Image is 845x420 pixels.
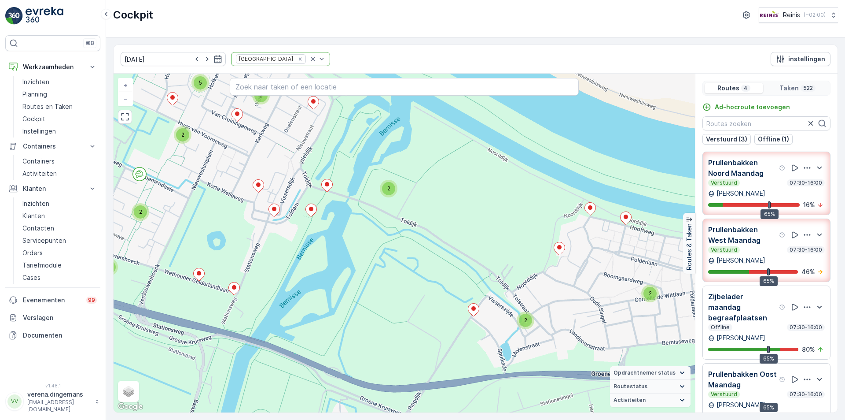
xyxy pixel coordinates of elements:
div: [GEOGRAPHIC_DATA] [236,55,294,63]
p: [PERSON_NAME] [716,189,765,198]
p: Routes en Taken [22,102,73,111]
p: 07:30-16:00 [789,179,823,186]
button: Verstuurd (3) [702,134,751,145]
div: 65% [760,354,778,364]
p: 07:30-16:00 [789,324,823,331]
span: − [124,95,128,102]
a: Inzichten [19,197,100,210]
p: Documenten [23,331,97,340]
a: Activiteiten [19,167,100,180]
p: Cases [22,273,40,282]
p: Klanten [23,184,83,193]
span: 5 [199,79,202,86]
span: Routestatus [614,383,647,390]
p: [PERSON_NAME] [716,256,765,265]
p: Inzichten [22,199,49,208]
span: Opdrachtnemer status [614,369,676,376]
button: Reinis(+02:00) [759,7,838,23]
a: Containers [19,155,100,167]
p: 07:30-16:00 [789,391,823,398]
button: Containers [5,138,100,155]
input: Routes zoeken [702,116,830,130]
p: ⌘B [85,40,94,47]
p: 80 % [802,345,815,354]
p: Cockpit [113,8,153,22]
div: help tooltippictogram [779,376,786,383]
div: VV [7,394,22,409]
span: Activiteiten [614,397,646,404]
a: Instellingen [19,125,100,138]
span: 2 [387,185,390,192]
p: verena.dingemans [27,390,91,399]
p: Containers [22,157,55,166]
a: Contacten [19,222,100,234]
button: instellingen [771,52,830,66]
p: Containers [23,142,83,151]
a: Routes en Taken [19,100,100,113]
p: Routes & Taken [685,223,694,270]
a: Dit gebied openen in Google Maps (er wordt een nieuw venster geopend) [116,401,145,413]
button: Werkzaamheden [5,58,100,76]
p: Activiteiten [22,169,57,178]
p: ( +02:00 ) [804,11,826,19]
div: help tooltippictogram [779,164,786,171]
p: 07:30-16:00 [789,246,823,253]
p: Reinis [783,11,800,19]
p: Tariefmodule [22,261,62,270]
p: Planning [22,90,47,99]
span: 2 [524,317,527,323]
div: 5 [191,74,209,92]
button: Klanten [5,180,100,197]
p: 4 [743,85,749,92]
p: Prullenbakken West Maandag [708,224,777,245]
span: 2 [181,131,184,138]
p: Klanten [22,212,45,220]
p: Prullenbakken Oost Maandag [708,369,777,390]
p: Zijbelader maandag begraafplaatsen [708,291,777,323]
p: Offline (1) [758,135,789,144]
p: Verstuurd [710,179,738,186]
p: 99 [88,297,95,304]
summary: Activiteiten [610,394,691,407]
p: Offline [710,324,731,331]
p: Verstuurd (3) [706,135,747,144]
div: 2 [380,180,397,197]
p: Servicepunten [22,236,66,245]
p: [EMAIL_ADDRESS][DOMAIN_NAME] [27,399,91,413]
a: Tariefmodule [19,259,100,271]
p: Orders [22,249,43,257]
p: 16 % [803,201,815,209]
a: Cockpit [19,113,100,125]
button: Offline (1) [754,134,793,145]
a: Evenementen99 [5,291,100,309]
p: instellingen [788,55,825,63]
span: 2 [139,208,142,215]
button: VVverena.dingemans[EMAIL_ADDRESS][DOMAIN_NAME] [5,390,100,413]
div: 2 [641,285,659,302]
p: Werkzaamheden [23,63,83,71]
p: Verstuurd [710,391,738,398]
input: dd/mm/yyyy [121,52,226,66]
p: Cockpit [22,115,45,123]
a: Documenten [5,327,100,344]
img: logo_light-DOdMpM7g.png [26,7,63,25]
p: Ad-hocroute toevoegen [715,103,790,112]
div: help tooltippictogram [779,231,786,238]
img: logo [5,7,23,25]
p: Verstuurd [710,246,738,253]
p: [PERSON_NAME] [716,401,765,409]
div: help tooltippictogram [779,304,786,311]
p: Contacten [22,224,54,233]
summary: Routestatus [610,380,691,394]
p: Taken [779,84,799,93]
a: Ad-hocroute toevoegen [702,103,790,112]
p: 522 [802,85,814,92]
p: Routes [717,84,739,93]
span: v 1.48.1 [5,383,100,388]
img: Google [116,401,145,413]
div: 65% [760,276,778,286]
a: In zoomen [119,79,132,92]
div: 2 [517,312,534,329]
p: Evenementen [23,296,81,305]
p: Prullenbakken Noord Maandag [708,157,777,178]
